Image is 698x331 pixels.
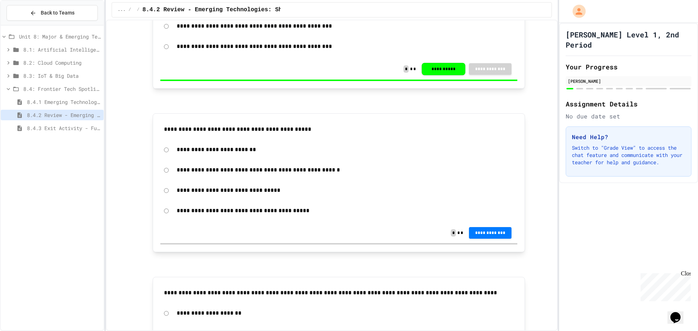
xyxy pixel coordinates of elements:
span: 8.4.1 Emerging Technologies: Shaping Our Digital Future [27,98,101,106]
span: Back to Teams [41,9,75,17]
span: 8.1: Artificial Intelligence Basics [23,46,101,53]
h2: Your Progress [566,62,691,72]
div: Chat with us now!Close [3,3,50,46]
span: / [128,7,131,13]
span: 8.3: IoT & Big Data [23,72,101,80]
span: / [137,7,140,13]
span: ... [118,7,126,13]
span: 8.4.2 Review - Emerging Technologies: Shaping Our Digital Future [27,111,101,119]
span: 8.4: Frontier Tech Spotlight [23,85,101,93]
iframe: chat widget [638,270,691,301]
span: Unit 8: Major & Emerging Technologies [19,33,101,40]
h2: Assignment Details [566,99,691,109]
div: No due date set [566,112,691,121]
div: My Account [565,3,587,20]
span: 8.4.3 Exit Activity - Future Tech Challenge [27,124,101,132]
h1: [PERSON_NAME] Level 1, 2nd Period [566,29,691,50]
h3: Need Help? [572,133,685,141]
span: 8.2: Cloud Computing [23,59,101,66]
span: 8.4.2 Review - Emerging Technologies: Shaping Our Digital Future [143,5,366,14]
iframe: chat widget [667,302,691,324]
div: [PERSON_NAME] [568,78,689,84]
button: Back to Teams [7,5,98,21]
p: Switch to "Grade View" to access the chat feature and communicate with your teacher for help and ... [572,144,685,166]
